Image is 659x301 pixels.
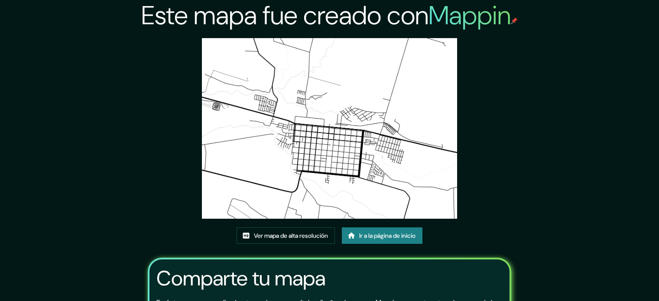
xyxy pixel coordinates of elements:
font: Ver mapa de alta resolución [254,232,328,240]
a: Ir a la página de inicio [342,227,422,244]
img: pin de mapeo [511,17,518,24]
a: Ver mapa de alta resolución [237,227,335,244]
iframe: Lanzador de widgets de ayuda [582,267,649,291]
font: Comparte tu mapa [156,265,325,292]
font: Ir a la página de inicio [359,232,416,240]
img: created-map [202,38,458,219]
